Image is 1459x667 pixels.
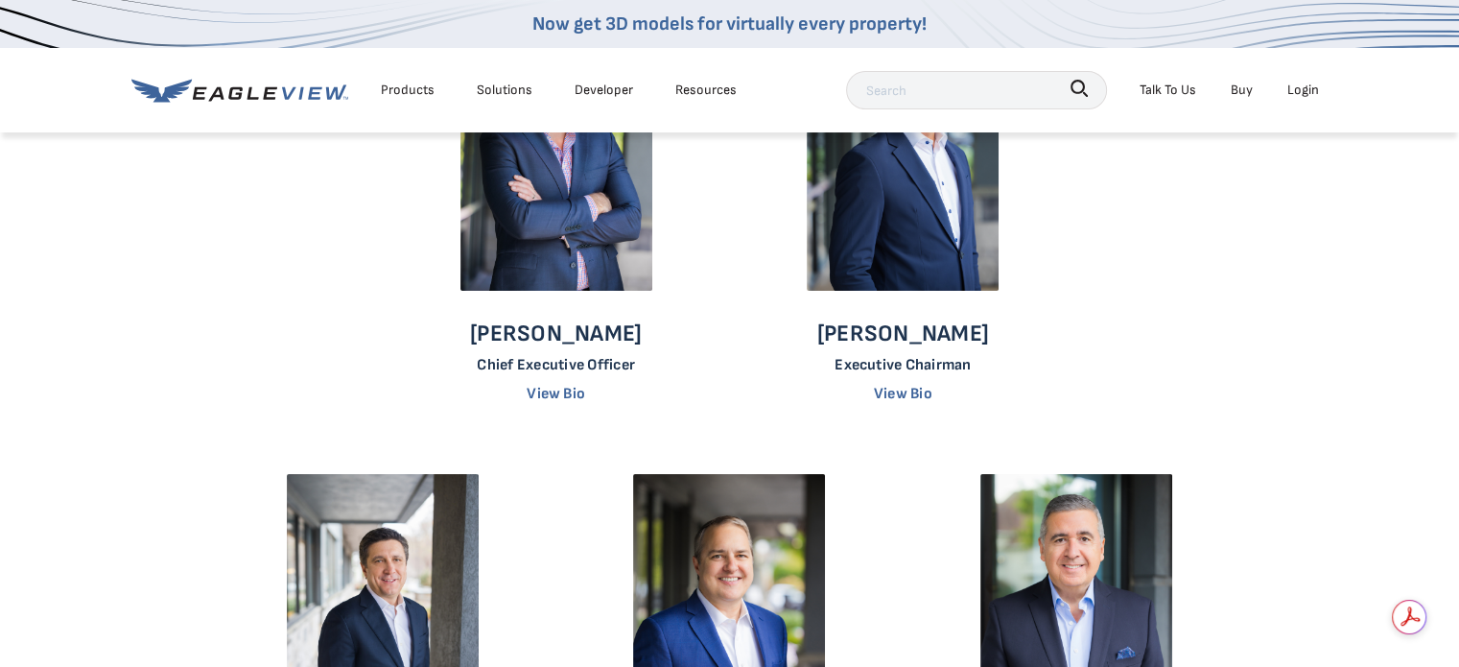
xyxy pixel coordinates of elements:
p: Chief Executive Officer [470,356,642,374]
div: Resources [675,78,737,102]
a: Buy [1231,78,1253,102]
div: Login [1287,78,1319,102]
p: Executive Chairman [817,356,989,374]
img: Chris Jurasek - Chief Executive Officer [807,4,999,292]
p: [PERSON_NAME] [470,320,642,348]
a: Now get 3D models for virtually every property! [532,12,927,36]
p: [PERSON_NAME] [817,320,989,348]
a: Developer [575,78,633,102]
a: View Bio [874,385,932,403]
input: Search [846,71,1107,109]
img: Piers Dormeyer - Chief Executive Officer [460,4,652,292]
div: Talk To Us [1140,78,1196,102]
div: Solutions [477,78,532,102]
div: Products [381,78,435,102]
a: View Bio [527,385,585,403]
